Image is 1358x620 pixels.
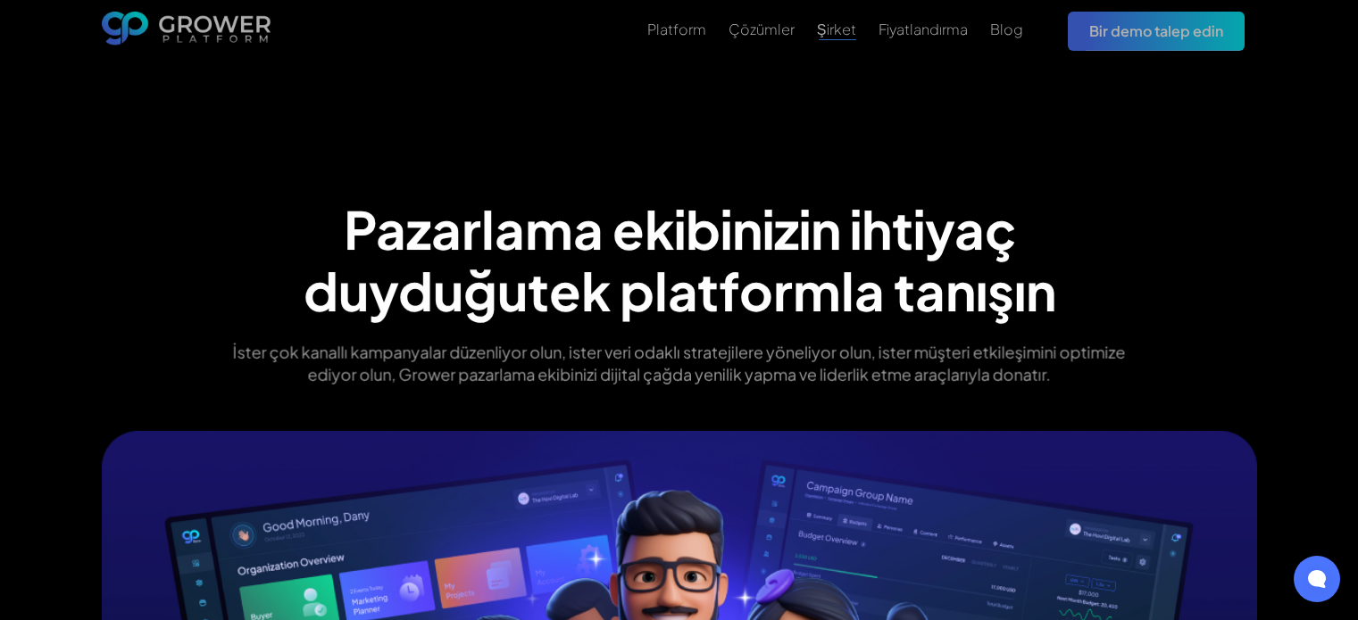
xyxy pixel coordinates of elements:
[879,20,968,38] font: Fiyatlandırma
[527,258,1055,323] font: tek platformla tanışın
[879,19,968,40] a: Fiyatlandırma
[990,20,1023,38] font: Blog
[102,12,271,51] a: Ev
[303,196,1015,324] font: Pazarlama ekibinizin ihtiyaç duyduğu
[817,19,856,40] a: Şirket
[1089,21,1223,40] font: Bir demo talep edin
[729,19,795,40] a: Çözümler
[729,20,795,38] font: Çözümler
[817,20,856,38] font: Şirket
[990,19,1023,40] a: Blog
[233,342,1126,384] font: İster çok kanallı kampanyalar düzenliyor olun, ister veri odaklı stratejilere yöneliyor olun, ist...
[1068,12,1245,50] a: Bir demo talep edin
[647,19,706,40] a: Platform
[647,20,706,38] font: Platform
